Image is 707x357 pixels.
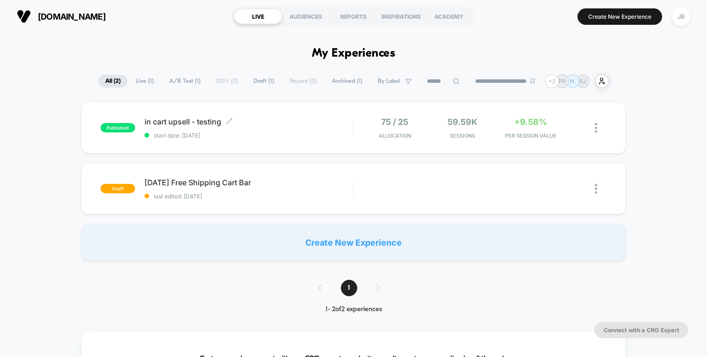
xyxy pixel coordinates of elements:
div: 1 - 2 of 2 experiences [309,306,399,313]
div: Create New Experience [81,224,626,261]
span: PER SESSION VALUE [499,132,562,139]
div: REPORTS [330,9,377,24]
p: H. [570,78,576,85]
div: LIVE [234,9,282,24]
span: in cart upsell - testing [144,117,353,126]
button: JB [669,7,693,26]
h1: My Experiences [312,47,396,60]
span: 1 [341,280,357,296]
span: A/B Test ( 1 ) [162,75,208,87]
div: ACADEMY [425,9,473,24]
span: 59.59k [447,117,477,127]
div: + 2 [545,74,559,88]
p: RJ [579,78,586,85]
span: published [101,123,135,132]
span: Archived ( 1 ) [325,75,369,87]
span: [DOMAIN_NAME] [38,12,106,22]
span: Draft ( 1 ) [246,75,281,87]
span: By Label [378,78,400,85]
button: Create New Experience [577,8,662,25]
span: last edited: [DATE] [144,193,353,200]
p: PP [559,78,566,85]
span: start date: [DATE] [144,132,353,139]
span: +9.58% [514,117,547,127]
button: [DOMAIN_NAME] [14,9,108,24]
span: [DATE] Free Shipping Cart Bar [144,178,353,187]
img: Visually logo [17,9,31,23]
img: close [595,123,597,133]
img: end [530,78,535,84]
span: draft [101,184,135,193]
span: All ( 2 ) [98,75,128,87]
img: close [595,184,597,194]
button: Connect with a CRO Expert [594,322,688,338]
div: AUDIENCES [282,9,330,24]
span: Live ( 1 ) [129,75,161,87]
div: INSPIRATIONS [377,9,425,24]
span: Allocation [379,132,411,139]
span: 75 / 25 [381,117,408,127]
div: JB [672,7,690,26]
span: Sessions [431,132,494,139]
